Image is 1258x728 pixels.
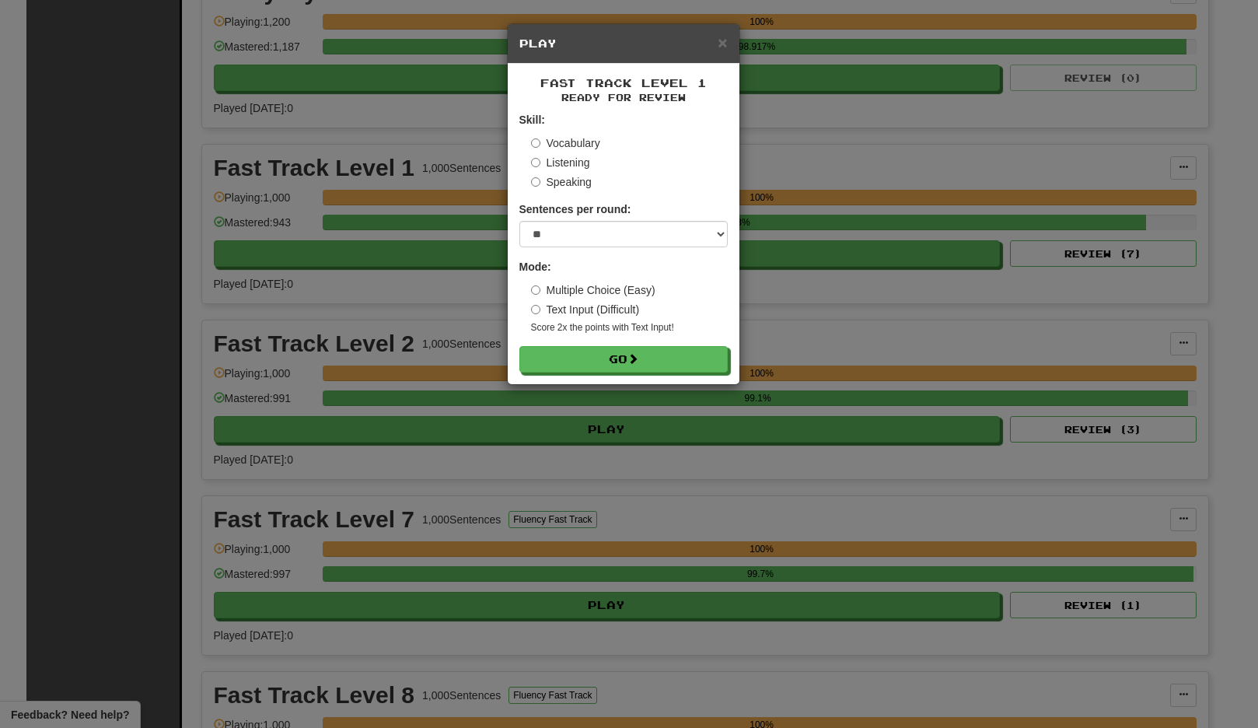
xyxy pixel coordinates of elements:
[519,346,728,373] button: Go
[531,135,600,151] label: Vocabulary
[718,34,727,51] button: Close
[540,76,707,89] span: Fast Track Level 1
[531,174,592,190] label: Speaking
[519,91,728,104] small: Ready for Review
[718,33,727,51] span: ×
[519,261,551,273] strong: Mode:
[531,305,540,314] input: Text Input (Difficult)
[519,201,631,217] label: Sentences per round:
[519,114,545,126] strong: Skill:
[531,321,728,334] small: Score 2x the points with Text Input !
[531,302,640,317] label: Text Input (Difficult)
[531,158,540,167] input: Listening
[531,177,540,187] input: Speaking
[531,282,655,298] label: Multiple Choice (Easy)
[531,155,590,170] label: Listening
[531,285,540,295] input: Multiple Choice (Easy)
[531,138,540,148] input: Vocabulary
[519,36,728,51] h5: Play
